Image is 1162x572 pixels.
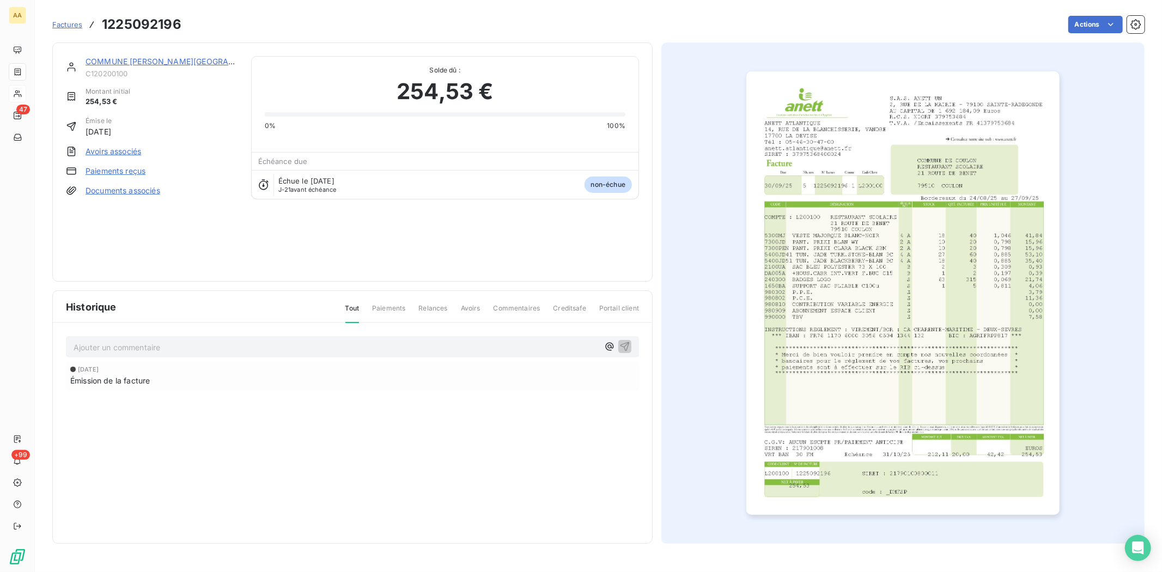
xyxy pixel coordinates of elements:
span: 254,53 € [86,96,130,107]
h3: 1225092196 [102,15,181,34]
span: 100% [607,121,625,131]
span: Tout [345,303,360,323]
span: Creditsafe [553,303,586,322]
a: Factures [52,19,82,30]
span: Portail client [599,303,639,322]
span: Solde dû : [265,65,625,75]
div: AA [9,7,26,24]
span: Paiements [372,303,405,322]
div: Open Intercom Messenger [1125,535,1151,561]
span: J-21 [278,186,291,193]
span: Historique [66,300,117,314]
span: Échéance due [258,157,308,166]
img: Logo LeanPay [9,548,26,565]
span: non-échue [585,177,632,193]
a: COMMUNE [PERSON_NAME][GEOGRAPHIC_DATA] [86,57,273,66]
span: avant échéance [278,186,337,193]
span: Relances [418,303,447,322]
a: Paiements reçus [86,166,145,177]
span: Émission de la facture [70,375,150,386]
span: Commentaires [494,303,540,322]
span: [DATE] [78,366,99,373]
span: [DATE] [86,126,112,137]
span: 254,53 € [397,75,493,108]
span: 0% [265,121,276,131]
span: Avoirs [461,303,480,322]
span: Échue le [DATE] [278,177,334,185]
img: invoice_thumbnail [746,71,1060,515]
a: Avoirs associés [86,146,141,157]
span: Montant initial [86,87,130,96]
button: Actions [1068,16,1123,33]
span: Factures [52,20,82,29]
span: C120200100 [86,69,238,78]
a: Documents associés [86,185,160,196]
span: Émise le [86,116,112,126]
span: 47 [16,105,30,114]
span: +99 [11,450,30,460]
